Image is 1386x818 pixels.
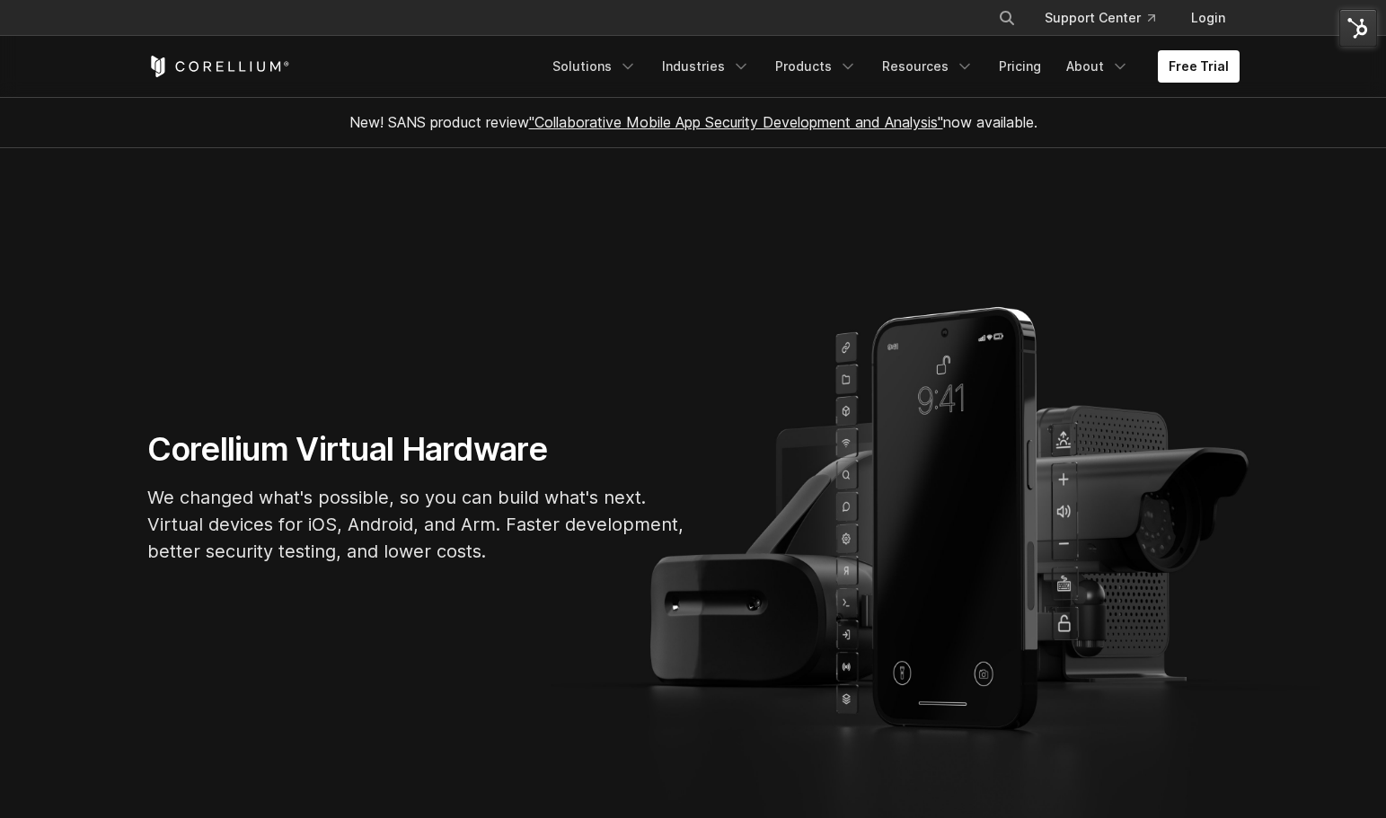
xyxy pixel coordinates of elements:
span: New! SANS product review now available. [349,113,1037,131]
div: Navigation Menu [542,50,1240,83]
a: Industries [651,50,761,83]
a: "Collaborative Mobile App Security Development and Analysis" [529,113,943,131]
a: Products [764,50,868,83]
a: Pricing [988,50,1052,83]
a: Login [1177,2,1240,34]
a: Support Center [1030,2,1170,34]
p: We changed what's possible, so you can build what's next. Virtual devices for iOS, Android, and A... [147,484,686,565]
a: Corellium Home [147,56,290,77]
a: Solutions [542,50,648,83]
img: HubSpot Tools Menu Toggle [1339,9,1377,47]
h1: Corellium Virtual Hardware [147,429,686,470]
div: Navigation Menu [976,2,1240,34]
a: Resources [871,50,984,83]
a: Free Trial [1158,50,1240,83]
a: About [1055,50,1140,83]
button: Search [991,2,1023,34]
